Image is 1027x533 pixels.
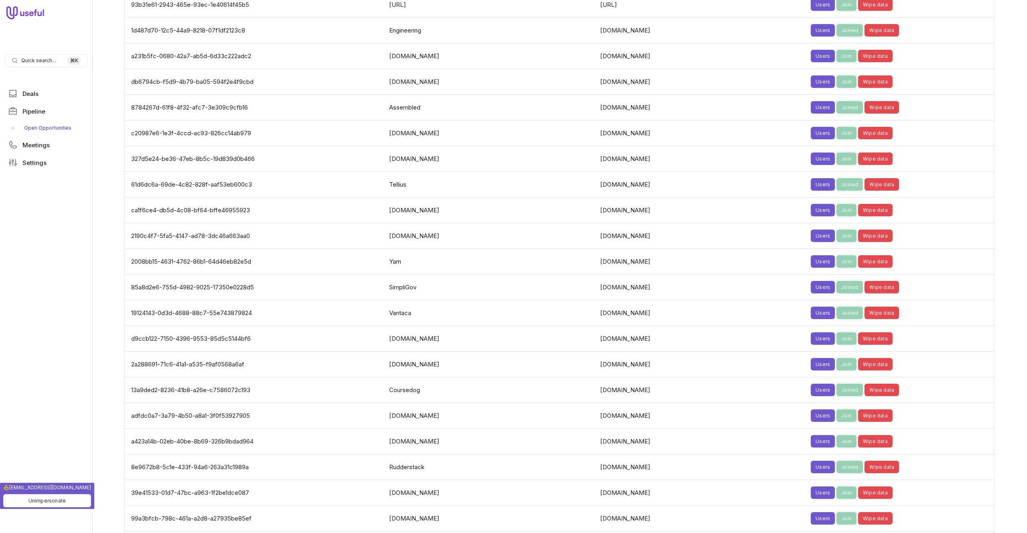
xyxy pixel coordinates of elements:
[125,480,384,506] td: 39e41533-01d7-47bc-a963-1f2be1dce087
[595,120,806,146] td: [DOMAIN_NAME]
[811,230,835,242] button: Users
[68,57,81,65] kbd: ⌘ K
[595,275,806,300] td: [DOMAIN_NAME]
[836,153,857,165] button: Join
[811,255,835,268] button: Users
[811,75,835,88] button: Users
[384,377,595,403] td: Coursedog
[22,160,47,166] span: Settings
[858,255,893,268] button: Wipe data
[595,223,806,249] td: [DOMAIN_NAME]
[836,75,857,88] button: Join
[125,506,384,531] td: 99a3bfcb-798c-461a-a2d8-a27935be85ef
[836,50,857,62] button: Join
[811,281,835,293] button: Users
[5,86,87,101] a: Deals
[858,127,893,139] button: Wipe data
[595,146,806,172] td: [DOMAIN_NAME]
[811,409,835,422] button: Users
[125,18,384,43] td: 1d487d70-12c5-44a9-8218-07f1df2123c8
[858,153,893,165] button: Wipe data
[125,454,384,480] td: 8e9672b8-5c1e-433f-94a6-263a31c1989a
[384,146,595,172] td: [DOMAIN_NAME]
[836,178,863,191] button: Joined
[384,172,595,197] td: Tellius
[5,104,87,118] a: Pipeline
[125,223,384,249] td: 2190c4f7-5fa5-4147-ad78-3dc46a663aa0
[384,480,595,506] td: [DOMAIN_NAME]
[3,484,91,491] span: 🥸 [EMAIL_ADDRESS][DOMAIN_NAME]
[836,384,863,396] button: Joined
[595,249,806,275] td: [DOMAIN_NAME]
[811,127,835,139] button: Users
[595,172,806,197] td: [DOMAIN_NAME]
[836,332,857,345] button: Join
[858,358,893,370] button: Wipe data
[858,50,893,62] button: Wipe data
[125,429,384,454] td: a423a14b-02eb-40be-8b69-326b9bdad964
[811,461,835,473] button: Users
[811,435,835,448] button: Users
[384,300,595,326] td: Vantaca
[836,486,857,499] button: Join
[595,352,806,377] td: [DOMAIN_NAME]
[858,75,893,88] button: Wipe data
[384,403,595,429] td: [DOMAIN_NAME]
[595,403,806,429] td: [DOMAIN_NAME]
[125,146,384,172] td: 327d5e24-be36-47eb-8b5c-19d839d0b466
[858,204,893,216] button: Wipe data
[384,43,595,69] td: [DOMAIN_NAME]
[836,358,857,370] button: Join
[865,281,899,293] button: Wipe data
[384,429,595,454] td: [DOMAIN_NAME]
[811,358,835,370] button: Users
[5,122,87,134] div: Pipeline submenu
[836,281,863,293] button: Joined
[595,377,806,403] td: [DOMAIN_NAME]
[384,197,595,223] td: [DOMAIN_NAME]
[836,435,857,448] button: Join
[865,178,899,191] button: Wipe data
[125,403,384,429] td: adfdc0a7-3a79-4b50-a8a1-3f0f53927905
[125,326,384,352] td: d9ccb122-7150-4396-9553-85d5c5144bf6
[865,307,899,319] button: Wipe data
[858,486,893,499] button: Wipe data
[595,480,806,506] td: [DOMAIN_NAME]
[125,352,384,377] td: 2a288691-71c6-41a1-a535-f9af0568a6af
[836,24,863,37] button: Joined
[125,172,384,197] td: 61d6dc6a-69de-4c82-828f-aaf53eb600c3
[595,429,806,454] td: [DOMAIN_NAME]
[595,300,806,326] td: [DOMAIN_NAME]
[21,57,56,64] span: Quick search...
[5,138,87,152] a: Meetings
[22,91,39,97] span: Deals
[125,377,384,403] td: 13a9ded2-8236-41b8-a26e-c7586072c193
[384,95,595,120] td: Assembled
[811,204,835,216] button: Users
[811,24,835,37] button: Users
[595,506,806,531] td: [DOMAIN_NAME]
[865,384,899,396] button: Wipe data
[865,24,899,37] button: Wipe data
[595,69,806,95] td: [DOMAIN_NAME]
[384,506,595,531] td: [DOMAIN_NAME]
[595,43,806,69] td: [DOMAIN_NAME]
[384,69,595,95] td: [DOMAIN_NAME]
[595,95,806,120] td: [DOMAIN_NAME]
[858,435,893,448] button: Wipe data
[595,326,806,352] td: [DOMAIN_NAME]
[384,454,595,480] td: Rudderstack
[858,230,893,242] button: Wipe data
[858,409,893,422] button: Wipe data
[811,307,835,319] button: Users
[22,142,50,148] span: Meetings
[384,352,595,377] td: [DOMAIN_NAME]
[384,223,595,249] td: [DOMAIN_NAME]
[125,249,384,275] td: 2008bb15-4631-4762-86b1-64d46eb82e5d
[125,197,384,223] td: ca1f6ce4-db5d-4c08-bf64-bffe46955923
[811,178,835,191] button: Users
[811,101,835,114] button: Users
[836,512,857,525] button: Join
[811,384,835,396] button: Users
[5,155,87,170] a: Settings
